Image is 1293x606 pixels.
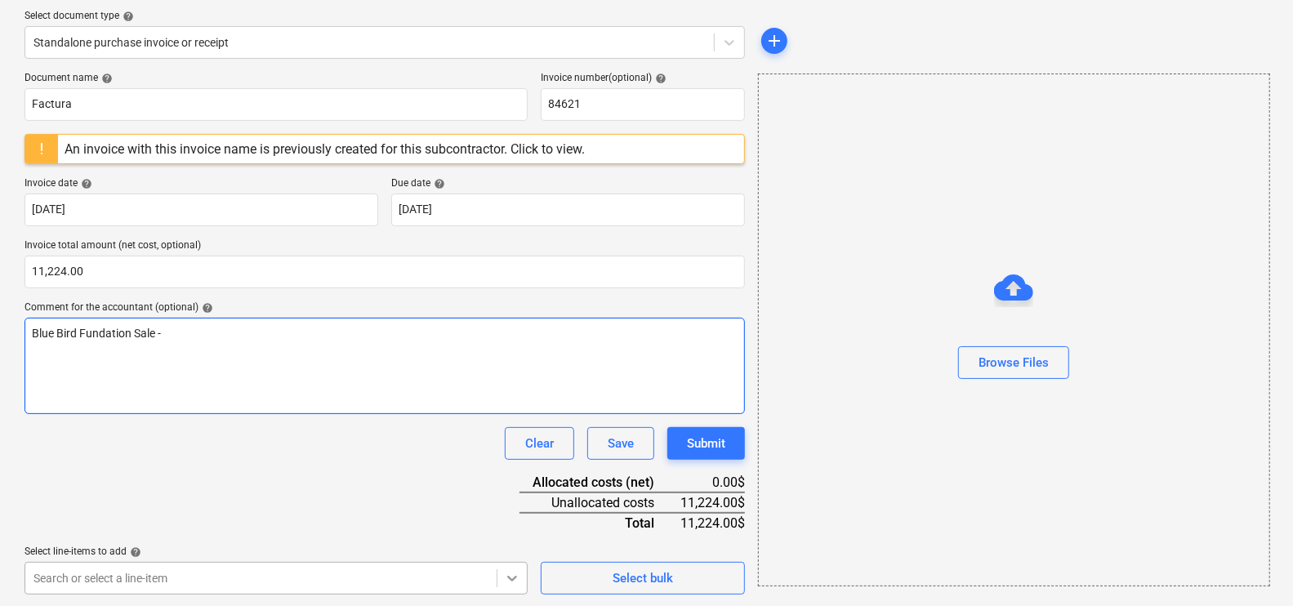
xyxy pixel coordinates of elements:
p: Invoice total amount (net cost, optional) [25,239,745,256]
button: Save [587,427,654,460]
div: Due date [391,177,745,190]
input: Invoice total amount (net cost, optional) [25,256,745,288]
div: Select document type [25,10,745,23]
button: Clear [505,427,574,460]
span: help [127,546,141,558]
div: Comment for the accountant (optional) [25,301,745,314]
input: Due date not specified [391,194,745,226]
input: Document name [25,88,528,121]
span: help [78,178,92,189]
span: help [430,178,445,189]
div: Invoice date [25,177,378,190]
div: 11,224.00$ [680,492,745,513]
span: help [98,73,113,84]
div: Allocated costs (net) [519,473,680,492]
div: Total [519,513,680,532]
div: Clear [525,433,554,454]
div: Submit [687,433,725,454]
div: Select bulk [613,568,673,589]
div: Browse Files [979,352,1049,373]
div: Unallocated costs [519,492,680,513]
div: 11,224.00$ [680,513,745,532]
span: help [198,302,213,314]
span: help [119,11,134,22]
div: Document name [25,72,528,85]
div: Invoice number (optional) [541,72,745,85]
button: Browse Files [958,346,1069,379]
button: Select bulk [541,562,745,595]
div: Browse Files [758,74,1270,586]
div: 0.00$ [680,473,745,492]
input: Invoice date not specified [25,194,378,226]
div: An invoice with this invoice name is previously created for this subcontractor. Click to view. [65,141,585,157]
div: Save [608,433,634,454]
span: Blue Bird Fundation Sale - [32,327,161,340]
input: Invoice number [541,88,745,121]
span: help [652,73,667,84]
div: Select line-items to add [25,546,528,559]
span: add [765,31,784,51]
button: Submit [667,427,745,460]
